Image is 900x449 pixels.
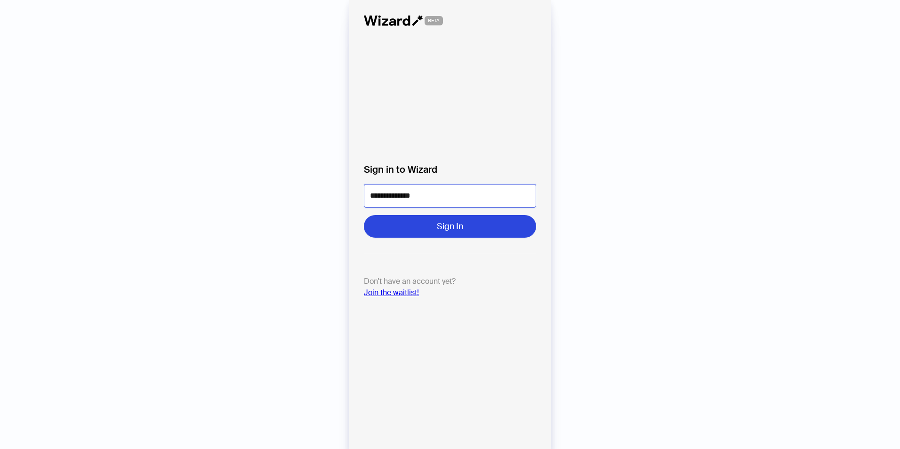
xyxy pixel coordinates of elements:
[437,221,463,232] span: Sign In
[364,276,536,298] p: Don't have an account yet?
[425,16,443,25] span: BETA
[364,215,536,238] button: Sign In
[364,288,419,297] a: Join the waitlist!
[364,162,536,176] label: Sign in to Wizard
